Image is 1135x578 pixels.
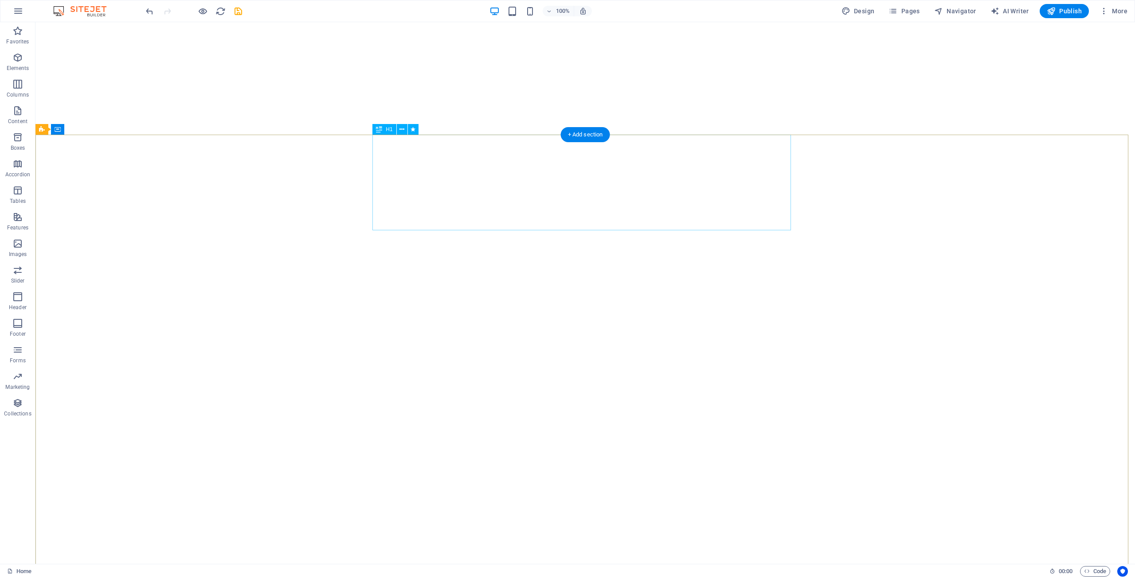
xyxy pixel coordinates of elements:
[1100,7,1127,16] span: More
[1049,566,1073,577] h6: Session time
[5,171,30,178] p: Accordion
[5,384,30,391] p: Marketing
[556,6,570,16] h6: 100%
[1065,568,1066,574] span: :
[35,22,1135,564] iframe: To enrich screen reader interactions, please activate Accessibility in Grammarly extension settings
[4,410,31,417] p: Collections
[561,127,610,142] div: + Add section
[233,6,243,16] i: Save (Ctrl+S)
[233,6,243,16] button: save
[10,330,26,337] p: Footer
[1096,4,1131,18] button: More
[990,7,1029,16] span: AI Writer
[11,144,25,151] p: Boxes
[987,4,1033,18] button: AI Writer
[215,6,226,16] i: Reload page
[7,65,29,72] p: Elements
[9,251,27,258] p: Images
[10,357,26,364] p: Forms
[9,304,27,311] p: Header
[543,6,574,16] button: 100%
[885,4,923,18] button: Pages
[1040,4,1089,18] button: Publish
[579,7,587,15] i: On resize automatically adjust zoom level to fit chosen device.
[1080,566,1110,577] button: Code
[888,7,920,16] span: Pages
[931,4,980,18] button: Navigator
[7,566,31,577] a: Click to cancel selection. Double-click to open Pages
[51,6,117,16] img: Editor Logo
[215,6,226,16] button: reload
[7,91,29,98] p: Columns
[841,7,875,16] span: Design
[1059,566,1072,577] span: 00 00
[1117,566,1128,577] button: Usercentrics
[144,6,155,16] button: undo
[11,277,25,284] p: Slider
[10,198,26,205] p: Tables
[1084,566,1106,577] span: Code
[6,38,29,45] p: Favorites
[8,118,27,125] p: Content
[1047,7,1082,16] span: Publish
[197,6,208,16] button: Click here to leave preview mode and continue editing
[386,127,392,132] span: H1
[145,6,155,16] i: Undo: Edit headline (Ctrl+Z)
[7,224,28,231] p: Features
[934,7,976,16] span: Navigator
[838,4,878,18] button: Design
[838,4,878,18] div: Design (Ctrl+Alt+Y)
